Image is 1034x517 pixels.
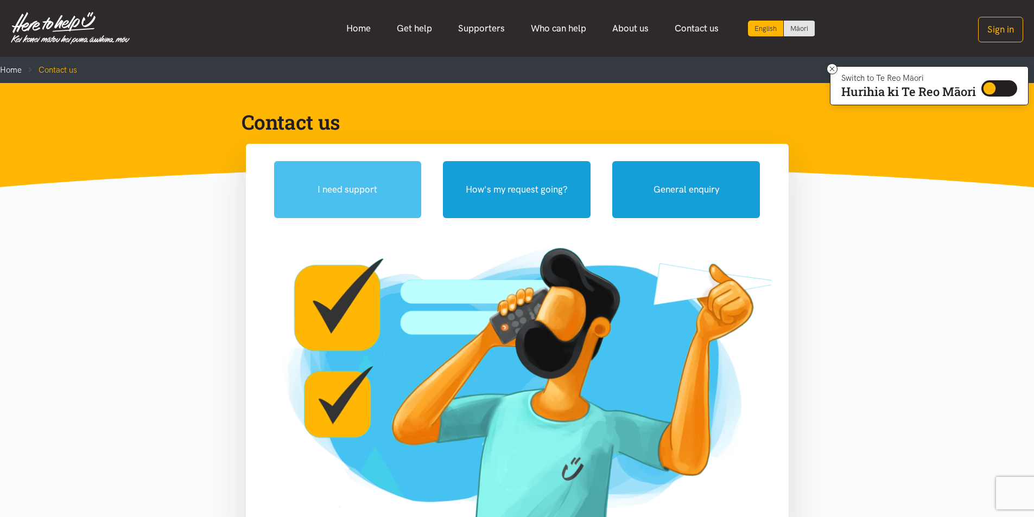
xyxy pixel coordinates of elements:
button: How's my request going? [443,161,591,218]
li: Contact us [22,63,77,76]
a: Who can help [518,17,599,40]
div: Language toggle [748,21,815,36]
button: General enquiry [612,161,760,218]
button: Sign in [978,17,1023,42]
h1: Contact us [242,109,776,135]
a: Switch to Te Reo Māori [784,21,815,36]
a: Home [333,17,384,40]
a: Supporters [445,17,518,40]
a: Contact us [662,17,732,40]
p: Switch to Te Reo Māori [841,75,976,81]
img: Home [11,12,130,44]
p: Hurihia ki Te Reo Māori [841,87,976,97]
a: Get help [384,17,445,40]
a: About us [599,17,662,40]
button: I need support [274,161,422,218]
div: Current language [748,21,784,36]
